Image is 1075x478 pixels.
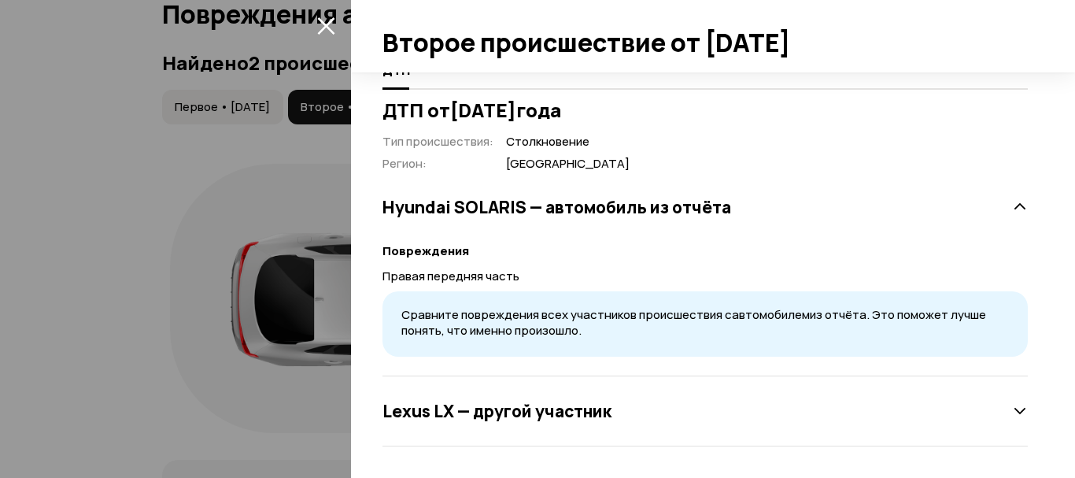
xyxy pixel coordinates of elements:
strong: Повреждения [382,243,469,259]
h3: Lexus LX — другой участник [382,401,611,421]
span: Столкновение [506,134,630,150]
span: [GEOGRAPHIC_DATA] [506,156,630,172]
span: Регион : [382,155,427,172]
h3: ДТП от [DATE] года [382,99,1028,121]
h3: Hyundai SOLARIS — автомобиль из отчёта [382,197,731,217]
span: Сравните повреждения всех участников происшествия с автомобилем из отчёта. Это поможет лучше поня... [401,306,986,339]
button: закрыть [313,13,338,38]
p: Правая передняя часть [382,268,1028,285]
span: ДТП [382,62,410,78]
span: Тип происшествия : [382,133,493,150]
